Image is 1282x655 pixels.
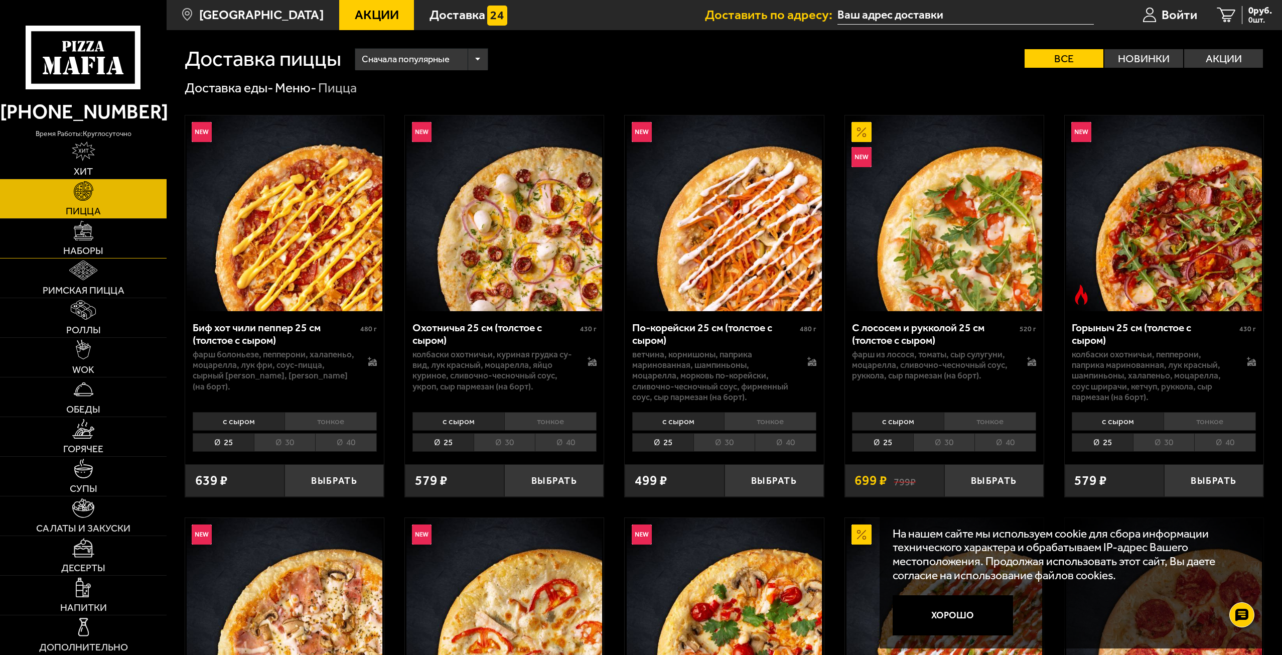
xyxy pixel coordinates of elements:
[800,325,816,333] span: 480 г
[185,115,384,311] a: НовинкаБиф хот чили пеппер 25 см (толстое с сыром)
[1239,325,1256,333] span: 430 г
[254,433,315,452] li: 30
[705,9,837,22] span: Доставить по адресу:
[1071,122,1091,142] img: Новинка
[412,321,578,347] div: Охотничья 25 см (толстое с сыром)
[1020,325,1036,333] span: 520 г
[192,525,212,545] img: Новинка
[632,433,693,452] li: 25
[318,79,357,97] div: Пицца
[1164,412,1256,431] li: тонкое
[1248,16,1272,24] span: 0 шт.
[504,464,604,497] button: Выбрать
[580,325,597,333] span: 430 г
[412,349,574,392] p: колбаски охотничьи, куриная грудка су-вид, лук красный, моцарелла, яйцо куриное, сливочно-чесночн...
[1194,433,1256,452] li: 40
[974,433,1036,452] li: 40
[1066,115,1262,311] img: Горыныч 25 см (толстое с сыром)
[1072,349,1233,403] p: колбаски Охотничьи, пепперони, паприка маринованная, лук красный, шампиньоны, халапеньо, моцарелл...
[851,122,872,142] img: Акционный
[1072,412,1164,431] li: с сыром
[63,246,103,256] span: Наборы
[632,349,794,403] p: ветчина, корнишоны, паприка маринованная, шампиньоны, моцарелла, морковь по-корейски, сливочно-че...
[504,412,597,431] li: тонкое
[315,433,377,452] li: 40
[837,6,1094,25] input: Ваш адрес доставки
[1104,49,1183,68] label: Новинки
[627,115,822,311] img: По-корейски 25 см (толстое с сыром)
[1071,285,1091,305] img: Острое блюдо
[724,412,816,431] li: тонкое
[185,48,341,70] h1: Доставка пиццы
[63,444,103,454] span: Горячее
[284,464,384,497] button: Выбрать
[36,523,130,534] span: Салаты и закуски
[1072,433,1133,452] li: 25
[846,115,1042,311] img: С лососем и рукколой 25 см (толстое с сыром)
[1248,6,1272,16] span: 0 руб.
[195,474,228,487] span: 639 ₽
[275,80,317,96] a: Меню-
[412,412,504,431] li: с сыром
[193,321,358,347] div: Биф хот чили пеппер 25 см (толстое с сыром)
[405,115,604,311] a: НовинкаОхотничья 25 см (толстое с сыром)
[412,433,474,452] li: 25
[893,527,1244,582] p: На нашем сайте мы используем cookie для сбора информации технического характера и обрабатываем IP...
[61,563,105,573] span: Десерты
[199,9,324,22] span: [GEOGRAPHIC_DATA]
[74,167,93,177] span: Хит
[854,474,887,487] span: 699 ₽
[39,642,128,652] span: Дополнительно
[851,147,872,167] img: Новинка
[894,474,916,487] s: 799 ₽
[852,349,1014,381] p: фарш из лосося, томаты, сыр сулугуни, моцарелла, сливочно-чесночный соус, руккола, сыр пармезан (...
[845,115,1044,311] a: АкционныйНовинкаС лососем и рукколой 25 см (толстое с сыром)
[632,412,724,431] li: с сыром
[406,115,602,311] img: Охотничья 25 см (толстое с сыром)
[725,464,824,497] button: Выбрать
[632,525,652,545] img: Новинка
[852,433,913,452] li: 25
[1072,321,1237,347] div: Горыныч 25 см (толстое с сыром)
[362,47,450,72] span: Сначала популярные
[944,412,1036,431] li: тонкое
[66,405,100,415] span: Обеды
[852,412,944,431] li: с сыром
[693,433,755,452] li: 30
[1133,433,1194,452] li: 30
[284,412,377,431] li: тонкое
[412,122,432,142] img: Новинка
[355,9,399,22] span: Акции
[66,325,101,335] span: Роллы
[1025,49,1103,68] label: Все
[412,525,432,545] img: Новинка
[632,321,797,347] div: По-корейски 25 см (толстое с сыром)
[193,349,354,392] p: фарш болоньезе, пепперони, халапеньо, моцарелла, лук фри, соус-пицца, сырный [PERSON_NAME], [PERS...
[1074,474,1107,487] span: 579 ₽
[185,80,273,96] a: Доставка еды-
[913,433,974,452] li: 30
[755,433,816,452] li: 40
[625,115,823,311] a: НовинкаПо-корейски 25 см (толстое с сыром)
[487,6,507,26] img: 15daf4d41897b9f0e9f617042186c801.svg
[852,321,1017,347] div: С лососем и рукколой 25 см (толстое с сыром)
[360,325,377,333] span: 480 г
[70,484,97,494] span: Супы
[193,433,254,452] li: 25
[66,206,101,216] span: Пицца
[187,115,382,311] img: Биф хот чили пеппер 25 см (толстое с сыром)
[60,603,107,613] span: Напитки
[535,433,597,452] li: 40
[632,122,652,142] img: Новинка
[192,122,212,142] img: Новинка
[851,525,872,545] img: Акционный
[944,464,1044,497] button: Выбрать
[1065,115,1263,311] a: НовинкаОстрое блюдоГорыныч 25 см (толстое с сыром)
[43,286,124,296] span: Римская пицца
[72,365,94,375] span: WOK
[1184,49,1263,68] label: Акции
[430,9,485,22] span: Доставка
[635,474,667,487] span: 499 ₽
[474,433,535,452] li: 30
[415,474,448,487] span: 579 ₽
